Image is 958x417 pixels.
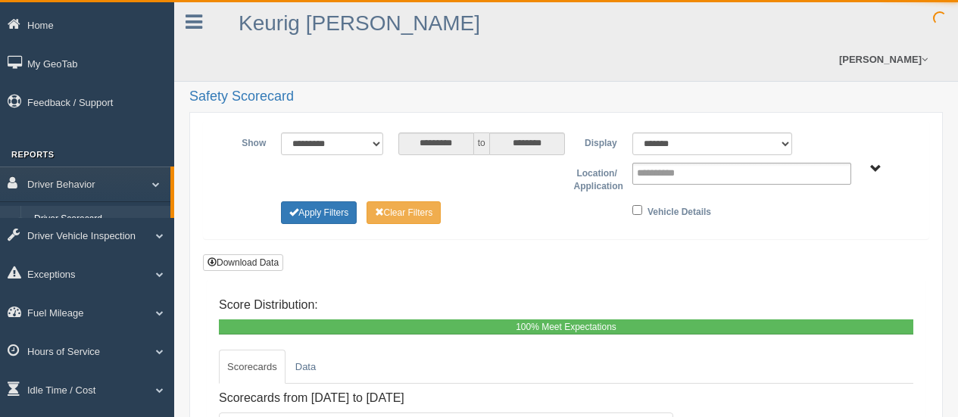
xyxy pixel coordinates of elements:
[832,38,935,81] a: [PERSON_NAME]
[27,206,170,233] a: Driver Scorecard
[566,132,624,151] label: Display
[281,201,357,224] button: Change Filter Options
[287,350,324,384] a: Data
[474,132,489,155] span: to
[367,201,442,224] button: Change Filter Options
[239,11,480,35] a: Keurig [PERSON_NAME]
[215,132,273,151] label: Show
[219,391,673,405] h4: Scorecards from [DATE] to [DATE]
[219,350,286,384] a: Scorecards
[203,254,283,271] button: Download Data
[516,322,616,332] span: 100% Meet Expectations
[219,298,913,312] h4: Score Distribution:
[566,163,625,194] label: Location/ Application
[648,201,711,219] label: Vehicle Details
